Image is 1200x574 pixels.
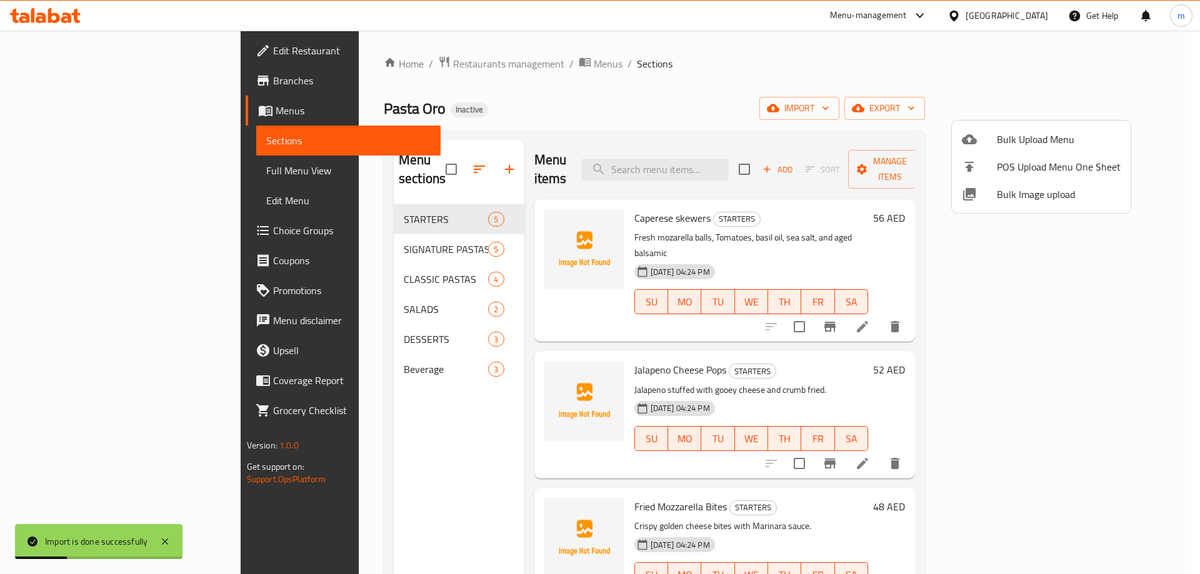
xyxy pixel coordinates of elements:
li: Upload bulk menu [952,126,1131,153]
span: POS Upload Menu One Sheet [997,159,1121,174]
div: Import is done successfully [45,535,147,548]
span: Bulk Upload Menu [997,132,1121,147]
span: Bulk Image upload [997,187,1121,202]
li: POS Upload Menu One Sheet [952,153,1131,181]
